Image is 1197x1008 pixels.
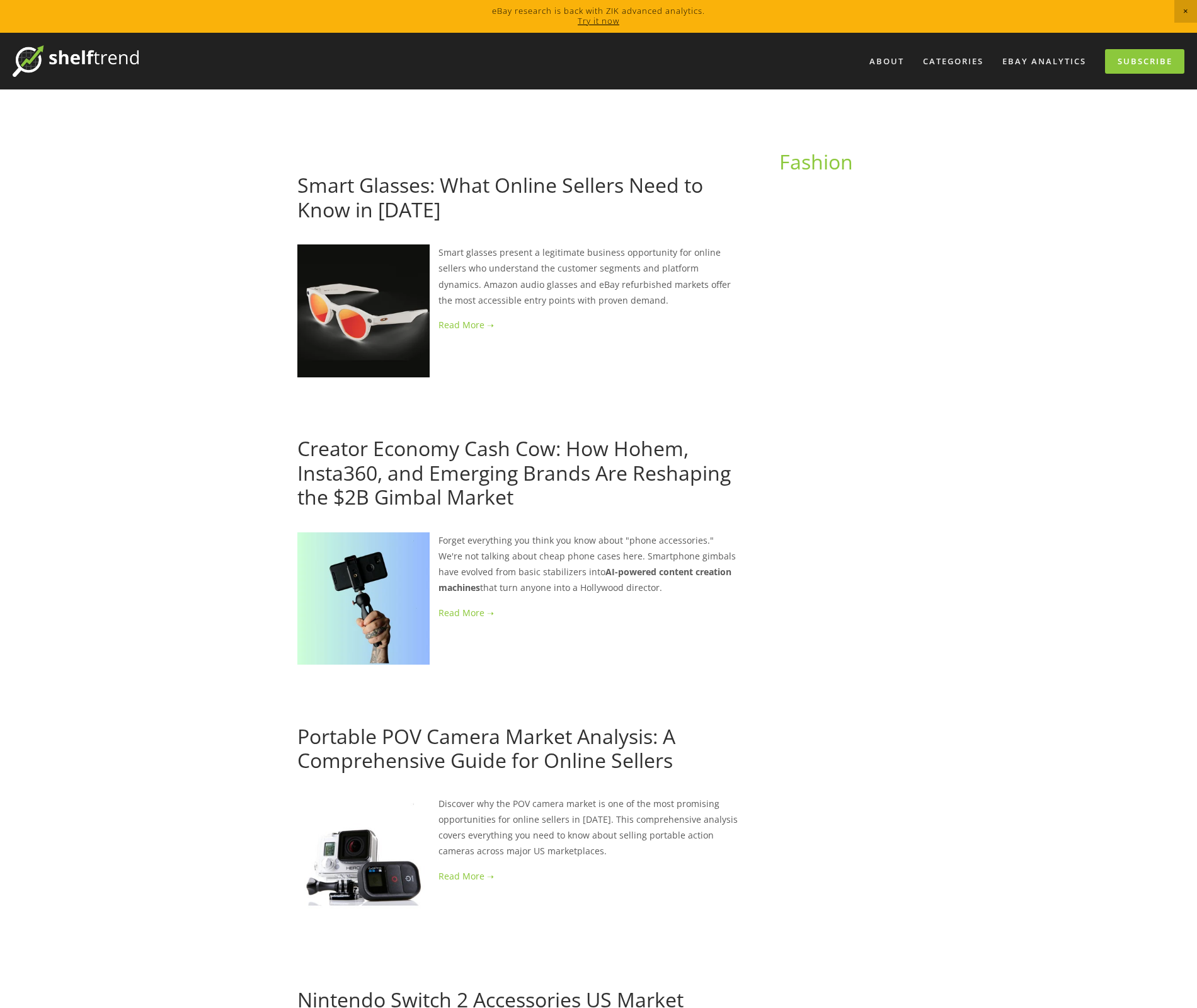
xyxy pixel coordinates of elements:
p: Forget everything you think you know about "phone accessories." We're not talking about cheap pho... [297,532,739,596]
a: Try it now [578,15,619,26]
a: Creator Economy Cash Cow: How Hohem, Insta360, and Emerging Brands Are Reshaping the $2B Gimbal M... [297,435,731,510]
a: Smart Glasses: What Online Sellers Need to Know in [DATE] [297,171,703,222]
a: eBay Analytics [994,51,1094,72]
img: Creator Economy Cash Cow: How Hohem, Insta360, and Emerging Brands Are Reshaping the $2B Gimbal M... [297,532,430,665]
a: Subscribe [1105,49,1184,74]
div: Categories [915,51,992,72]
a: Fashion [779,148,853,175]
a: Portable POV Camera Market Analysis: A Comprehensive Guide for Online Sellers [297,723,675,774]
a: [DATE] [297,703,326,715]
p: Discover why the POV camera market is one of the most promising opportunities for online sellers ... [297,796,739,859]
a: [DATE] [297,152,326,164]
img: ShelfTrend [13,45,139,77]
img: Portable POV Camera Market Analysis: A Comprehensive Guide for Online Sellers [297,796,430,928]
a: [DATE] [297,966,326,978]
p: Smart glasses present a legitimate business opportunity for online sellers who understand the cus... [297,244,739,308]
a: [DATE] [297,415,326,427]
img: Smart Glasses: What Online Sellers Need to Know in 2025 [297,244,430,377]
a: About [861,51,912,72]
